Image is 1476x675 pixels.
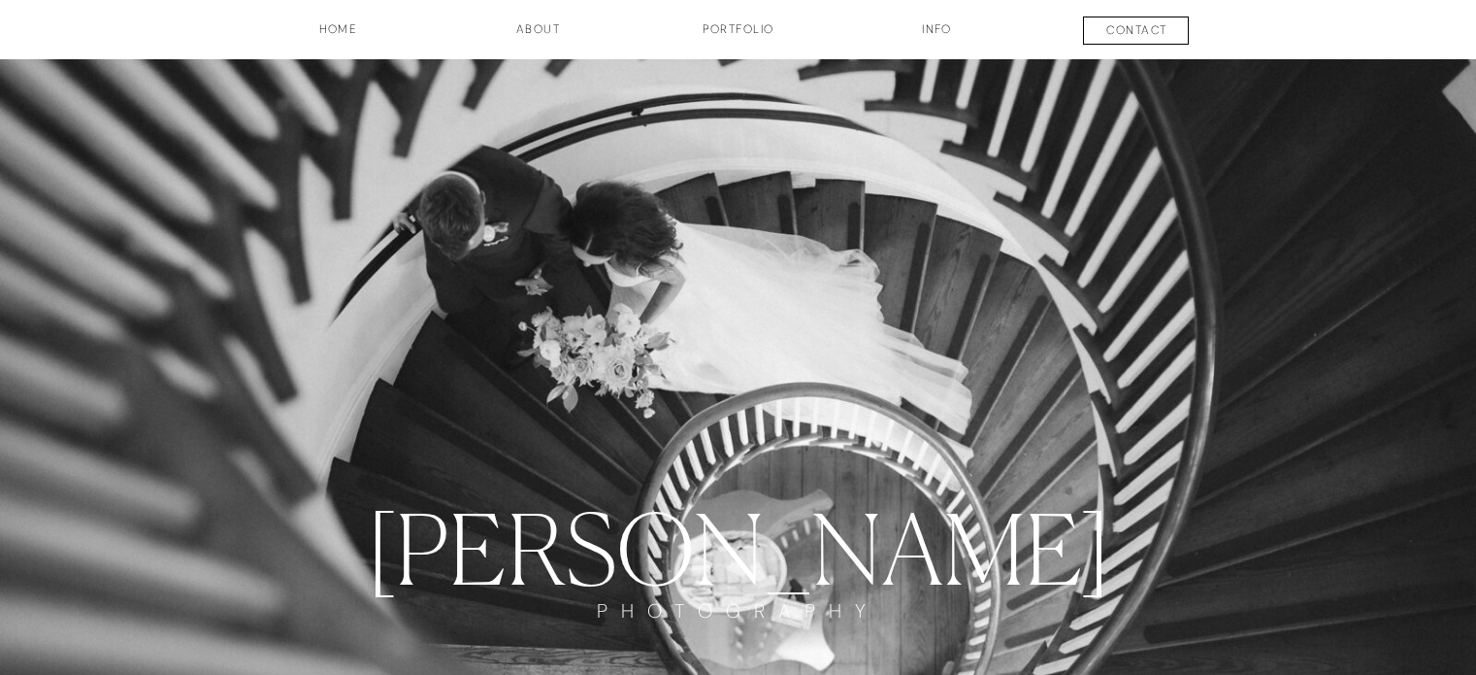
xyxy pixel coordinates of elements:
a: about [490,20,587,53]
a: Portfolio [667,20,810,53]
a: HOME [267,20,410,53]
a: PHOTOGRAPHY [574,599,903,658]
a: contact [1066,21,1209,45]
a: [PERSON_NAME] [324,491,1154,599]
a: INFO [889,20,986,53]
